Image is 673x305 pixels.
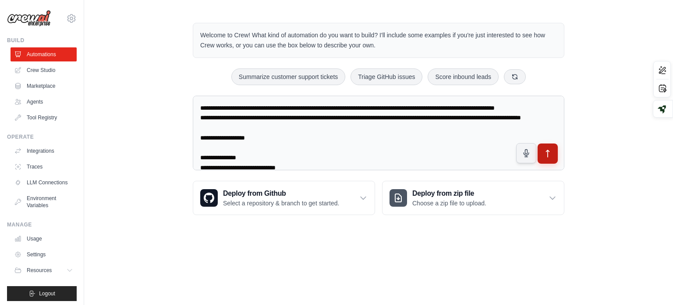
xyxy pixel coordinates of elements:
span: Resources [27,267,52,274]
a: Environment Variables [11,191,77,212]
a: Crew Studio [11,63,77,77]
button: Summarize customer support tickets [231,68,345,85]
a: Marketplace [11,79,77,93]
div: Manage [7,221,77,228]
a: Integrations [11,144,77,158]
p: Select a repository & branch to get started. [223,199,339,208]
button: Logout [7,286,77,301]
button: Resources [11,263,77,277]
h3: Deploy from zip file [412,188,486,199]
button: Triage GitHub issues [351,68,422,85]
a: Tool Registry [11,111,77,125]
p: Choose a zip file to upload. [412,199,486,208]
a: Traces [11,160,77,174]
a: Usage [11,232,77,246]
a: LLM Connections [11,176,77,190]
div: Operate [7,133,77,140]
img: Logo [7,10,51,27]
p: Welcome to Crew! What kind of automation do you want to build? I'll include some examples if you'... [200,30,557,50]
span: Logout [39,290,55,297]
a: Settings [11,248,77,262]
h3: Deploy from Github [223,188,339,199]
a: Automations [11,47,77,61]
div: Build [7,37,77,44]
iframe: Chat Widget [629,263,673,305]
a: Agents [11,95,77,109]
button: Score inbound leads [428,68,499,85]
